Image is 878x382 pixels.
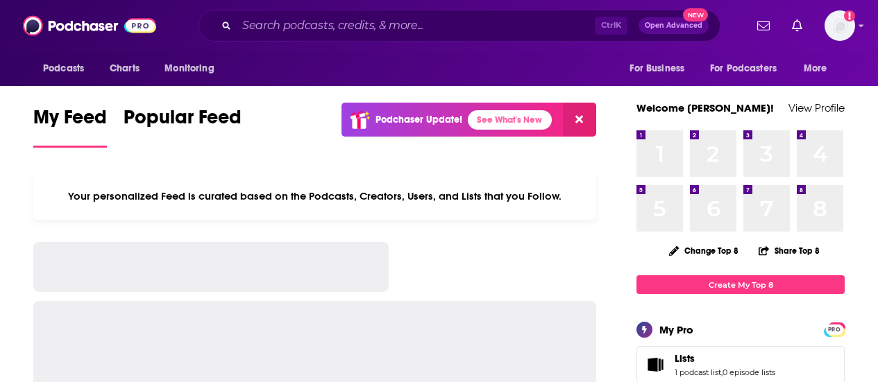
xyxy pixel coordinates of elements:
button: open menu [701,55,797,82]
p: Podchaser Update! [375,114,462,125]
a: 1 podcast list [675,367,721,377]
a: PRO [826,324,843,334]
a: Charts [101,55,148,82]
img: User Profile [825,10,855,41]
button: open menu [794,55,845,82]
a: Welcome [PERSON_NAME]! [636,101,774,114]
span: Lists [675,352,695,365]
svg: Add a profile image [844,10,855,21]
button: Show profile menu [825,10,855,41]
button: Open AdvancedNew [639,17,709,34]
a: Show notifications dropdown [752,14,775,37]
span: My Feed [33,105,107,137]
a: Create My Top 8 [636,275,845,294]
span: PRO [826,324,843,335]
button: Share Top 8 [758,237,820,264]
div: My Pro [659,323,693,336]
span: More [804,59,827,78]
a: View Profile [788,101,845,114]
span: Open Advanced [645,22,702,29]
img: Podchaser - Follow, Share and Rate Podcasts [23,12,156,39]
a: 0 episode lists [723,367,775,377]
a: See What's New [468,110,552,130]
span: , [721,367,723,377]
div: Your personalized Feed is curated based on the Podcasts, Creators, Users, and Lists that you Follow. [33,173,596,220]
div: Search podcasts, credits, & more... [199,10,720,42]
a: Lists [675,352,775,365]
a: Lists [641,355,669,374]
a: Popular Feed [124,105,242,148]
span: Popular Feed [124,105,242,137]
button: open menu [155,55,232,82]
input: Search podcasts, credits, & more... [237,15,595,37]
span: For Business [630,59,684,78]
span: Charts [110,59,140,78]
button: open menu [33,55,102,82]
span: Podcasts [43,59,84,78]
a: My Feed [33,105,107,148]
button: open menu [620,55,702,82]
a: Show notifications dropdown [786,14,808,37]
span: Logged in as LBraverman [825,10,855,41]
span: Monitoring [164,59,214,78]
span: Ctrl K [595,17,627,35]
span: For Podcasters [710,59,777,78]
button: Change Top 8 [661,242,747,259]
span: New [683,8,708,21]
